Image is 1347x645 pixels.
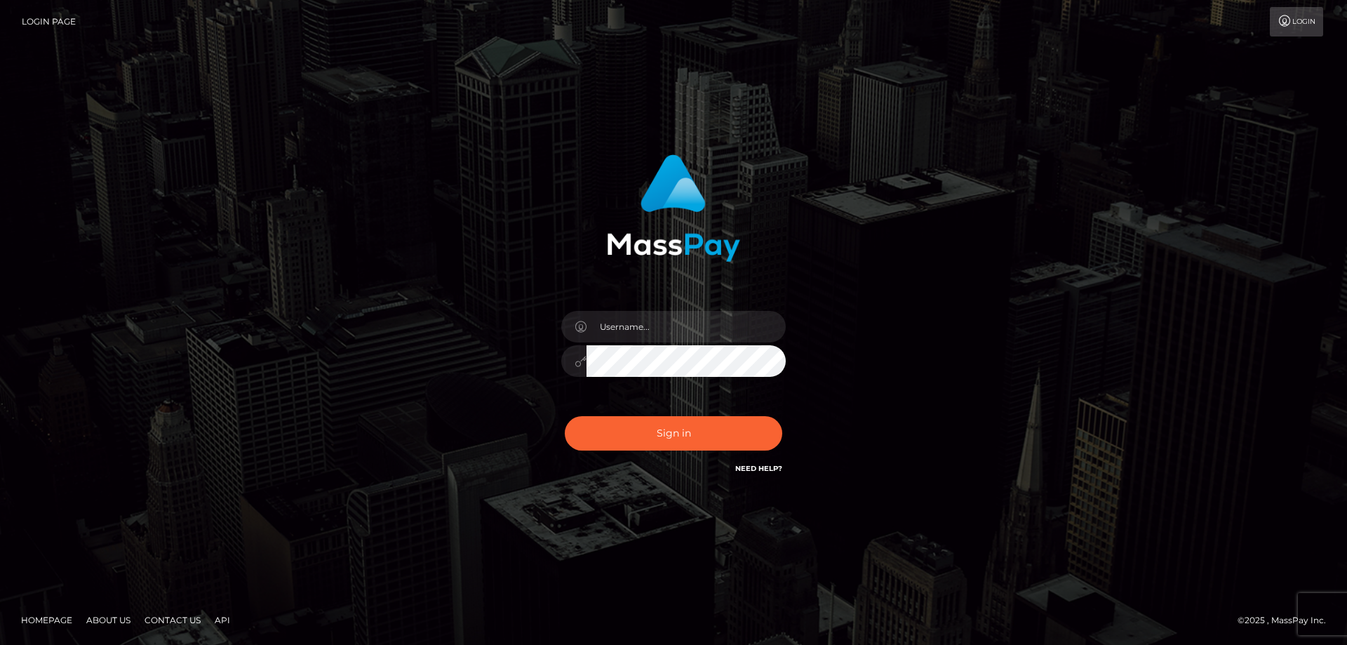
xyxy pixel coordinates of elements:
button: Sign in [565,416,782,451]
a: About Us [81,609,136,631]
input: Username... [587,311,786,343]
a: Homepage [15,609,78,631]
a: Need Help? [735,464,782,473]
a: Contact Us [139,609,206,631]
a: Login Page [22,7,76,36]
div: © 2025 , MassPay Inc. [1238,613,1336,628]
a: API [209,609,236,631]
img: MassPay Login [607,154,740,262]
a: Login [1270,7,1323,36]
